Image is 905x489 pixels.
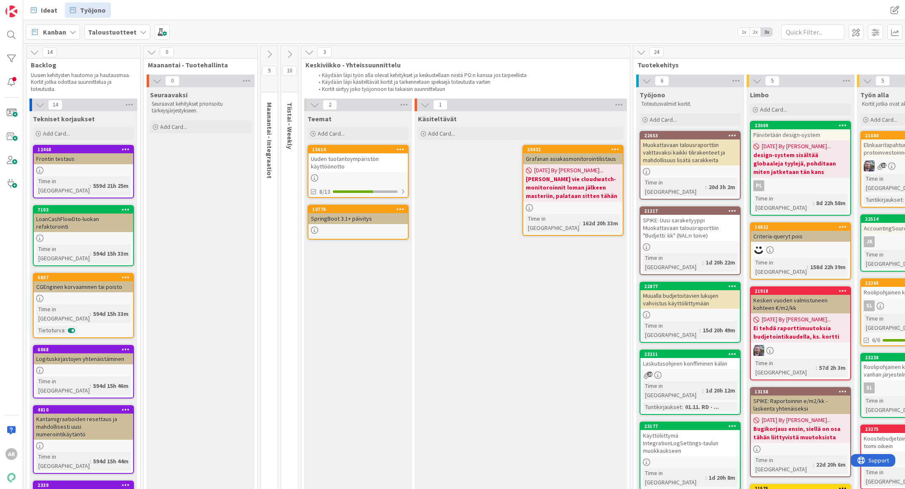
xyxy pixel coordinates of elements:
[91,381,131,390] div: 594d 15h 46m
[581,219,620,228] div: 162d 20h 33m
[762,142,831,151] span: [DATE] By [PERSON_NAME]...
[31,72,130,93] p: Uusien kehitysten hautomo ja hautausmaa. Kortit jotka odottaa suunnittelua ja toteutusta.
[312,206,408,212] div: 10776
[644,208,740,214] div: 21217
[526,214,579,232] div: Time in [GEOGRAPHIC_DATA]
[308,153,408,172] div: Uuden tuotantoympäristön käyttöönotto
[864,195,902,204] div: Tuntikirjaukset
[43,130,70,137] span: Add Card...
[751,295,850,313] div: Kesken vuoden valmistuneen kohteen €/m2/kk
[34,346,133,353] div: 6068
[753,455,813,474] div: Time in [GEOGRAPHIC_DATA]
[902,195,904,204] span: :
[814,460,848,469] div: 22d 20h 6m
[523,146,623,153] div: 20432
[34,481,133,489] div: 2339
[523,146,623,164] div: 20432Grafanan asiakasmonitorointilistaus
[750,387,851,477] a: 13158SPIKE: Raportoinnin e/m2/kk -laskenta yhtenäiseksi[DATE] By [PERSON_NAME]...Bugikorjaus ensi...
[640,139,740,166] div: Muokattavaan talousraporttiin valittavaksi kaikki tilirakenteet ja mahdollisuus lisätä sarakkeita
[323,100,337,110] span: 2
[751,129,850,140] div: Päivitetään design-system
[753,151,848,176] b: design-system sisältää globaaleja tyylejä, pohditaan miten jatketaan tän kans
[704,258,737,267] div: 1d 20h 22m
[37,482,133,488] div: 2339
[37,347,133,353] div: 6068
[308,146,408,153] div: 15614
[707,473,737,482] div: 1d 20h 8m
[864,300,875,311] div: sl
[31,61,130,69] span: Backlog
[165,76,179,86] span: 0
[534,166,603,175] span: [DATE] By [PERSON_NAME]...
[649,47,664,57] span: 24
[319,187,330,196] span: 8/13
[18,1,38,11] span: Support
[34,406,133,414] div: 4810
[160,47,174,57] span: 0
[813,460,814,469] span: :
[152,101,249,115] p: Seuraavat kehitykset priorisoitu tärkeysjärjestykseen.
[738,28,750,36] span: 1x
[34,414,133,440] div: Kantamigraatioiden resettaus ja mahdollisesti uusi numerointikäytäntö
[36,326,64,335] div: Tietoturva
[640,290,740,309] div: Muualla budjetoitavien lukujen vahvistus käyttöliittymään
[640,132,740,139] div: 22653
[813,198,814,208] span: :
[36,452,90,470] div: Time in [GEOGRAPHIC_DATA]
[36,176,90,195] div: Time in [GEOGRAPHIC_DATA]
[33,405,134,474] a: 4810Kantamigraatioiden resettaus ja mahdollisesti uusi numerointikäytäntöTime in [GEOGRAPHIC_DATA...
[37,407,133,413] div: 4810
[640,350,741,415] a: 23211Laskutusohjeen konffiminen käliinTime in [GEOGRAPHIC_DATA]:1d 20h 12mTuntikirjaukset:01.11. ...
[34,281,133,292] div: CGEnginen korvaaminen tai poisto
[640,215,740,241] div: SPIKE: Uusi saraketyyppi Muokattavaan talousraporttiin "Budjetti: kk" (NAL:n toive)
[644,283,740,289] div: 22877
[751,231,850,242] div: Criteria-queryt pois
[647,371,653,377] span: 20
[527,147,623,152] div: 20432
[753,345,764,356] img: TK
[655,76,669,86] span: 6
[751,287,850,295] div: 21918
[876,76,890,86] span: 5
[90,181,91,190] span: :
[807,262,808,272] span: :
[640,207,740,215] div: 21217
[640,132,740,166] div: 22653Muokattavaan talousraporttiin valittavaksi kaikki tilirakenteet ja mahdollisuus lisätä sarak...
[864,382,875,393] div: sl
[702,258,704,267] span: :
[751,122,850,129] div: 23069
[523,153,623,164] div: Grafanan asiakasmonitorointilistaus
[37,147,133,152] div: 12468
[64,326,66,335] span: :
[314,86,621,93] li: Kortit siirtyy joko työjonoon tai takaisin suunnitteluun
[428,130,455,137] span: Add Card...
[150,91,187,99] span: Seuraavaksi
[762,416,831,425] span: [DATE] By [PERSON_NAME]...
[34,206,133,214] div: 7103
[640,430,740,456] div: Käyttöliittymä IntegrationLogSettings-taulun muokkaukseen
[643,321,699,339] div: Time in [GEOGRAPHIC_DATA]
[308,205,409,240] a: 10776SpringBoot 3.1+ päivitys
[751,395,850,414] div: SPIKE: Raportoinnin e/m2/kk -laskenta yhtenäiseksi
[5,472,17,484] img: avatar
[640,350,740,358] div: 23211
[753,358,816,377] div: Time in [GEOGRAPHIC_DATA]
[753,194,813,212] div: Time in [GEOGRAPHIC_DATA]
[579,219,581,228] span: :
[91,457,131,466] div: 594d 15h 44m
[33,145,134,198] a: 12468Frontin testausTime in [GEOGRAPHIC_DATA]:559d 21h 25m
[37,207,133,213] div: 7103
[308,115,332,123] span: Teemat
[91,181,131,190] div: 559d 21h 25m
[91,249,131,258] div: 594d 15h 33m
[433,100,447,110] span: 1
[864,160,875,171] img: TK
[5,448,17,460] div: AR
[305,61,619,69] span: Keskiviikko - Yhteissuunnittelu
[643,253,702,272] div: Time in [GEOGRAPHIC_DATA]
[34,153,133,164] div: Frontin testaus
[755,288,850,294] div: 21918
[34,274,133,281] div: 6807
[36,377,90,395] div: Time in [GEOGRAPHIC_DATA]
[48,100,62,110] span: 14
